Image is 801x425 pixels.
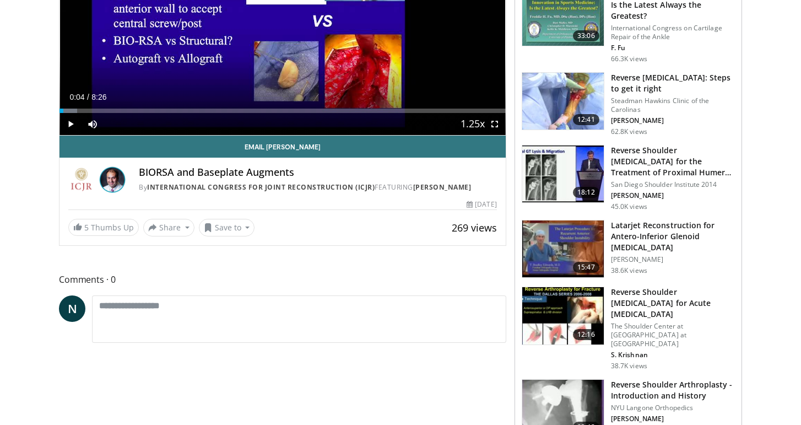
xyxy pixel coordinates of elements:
p: 66.3K views [611,55,647,63]
p: 38.7K views [611,362,647,370]
div: Progress Bar [59,109,506,113]
p: S. Krishnan [611,351,735,359]
img: 38708_0000_3.png.150x105_q85_crop-smart_upscale.jpg [522,220,604,278]
img: Avatar [99,166,126,193]
p: [PERSON_NAME] [611,255,735,264]
a: 18:12 Reverse Shoulder [MEDICAL_DATA] for the Treatment of Proximal Humeral … San Diego Shoulder ... [522,145,735,211]
button: Playback Rate [462,113,484,135]
span: / [87,93,89,101]
p: San Diego Shoulder Institute 2014 [611,180,735,189]
h3: Reverse Shoulder [MEDICAL_DATA] for the Treatment of Proximal Humeral … [611,145,735,178]
a: 12:16 Reverse Shoulder [MEDICAL_DATA] for Acute [MEDICAL_DATA] The Shoulder Center at [GEOGRAPHIC... [522,287,735,370]
span: 5 [84,222,89,233]
p: [PERSON_NAME] [611,191,735,200]
a: International Congress for Joint Reconstruction (ICJR) [147,182,375,192]
p: 45.0K views [611,202,647,211]
span: 33:06 [573,30,599,41]
img: Q2xRg7exoPLTwO8X4xMDoxOjA4MTsiGN.150x105_q85_crop-smart_upscale.jpg [522,146,604,203]
h3: Reverse Shoulder [MEDICAL_DATA] for Acute [MEDICAL_DATA] [611,287,735,320]
a: [PERSON_NAME] [413,182,472,192]
p: 38.6K views [611,266,647,275]
p: Steadman Hawkins Clinic of the Carolinas [611,96,735,114]
img: butch_reverse_arthroplasty_3.png.150x105_q85_crop-smart_upscale.jpg [522,287,604,345]
p: NYU Langone Orthopedics [611,404,735,412]
a: Email [PERSON_NAME] [59,136,506,158]
span: 269 views [452,221,497,234]
img: International Congress for Joint Reconstruction (ICJR) [68,166,95,193]
p: 62.8K views [611,127,647,136]
span: 0:04 [69,93,84,101]
h3: Reverse Shoulder Arthroplasty - Introduction and History [611,379,735,401]
p: The Shoulder Center at [GEOGRAPHIC_DATA] at [GEOGRAPHIC_DATA] [611,322,735,348]
a: 12:41 Reverse [MEDICAL_DATA]: Steps to get it right Steadman Hawkins Clinic of the Carolinas [PER... [522,72,735,136]
h3: Reverse [MEDICAL_DATA]: Steps to get it right [611,72,735,94]
span: 12:41 [573,114,599,125]
p: [PERSON_NAME] [611,116,735,125]
button: Share [143,219,194,236]
h4: BIORSA and Baseplate Augments [139,166,497,179]
span: 15:47 [573,262,599,273]
p: F. Fu [611,44,735,52]
button: Mute [82,113,104,135]
div: [DATE] [467,200,496,209]
span: 12:16 [573,329,599,340]
h3: Latarjet Reconstruction for Antero-Inferior Glenoid [MEDICAL_DATA] [611,220,735,253]
span: 8:26 [91,93,106,101]
div: By FEATURING [139,182,497,192]
button: Fullscreen [484,113,506,135]
button: Play [59,113,82,135]
p: [PERSON_NAME] [611,415,735,423]
p: International Congress on Cartilage Repair of the Ankle [611,24,735,41]
img: 326034_0000_1.png.150x105_q85_crop-smart_upscale.jpg [522,73,604,130]
button: Save to [199,219,255,236]
span: 18:12 [573,187,599,198]
a: N [59,295,85,322]
a: 5 Thumbs Up [68,219,139,236]
span: Comments 0 [59,272,506,287]
a: 15:47 Latarjet Reconstruction for Antero-Inferior Glenoid [MEDICAL_DATA] [PERSON_NAME] 38.6K views [522,220,735,278]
